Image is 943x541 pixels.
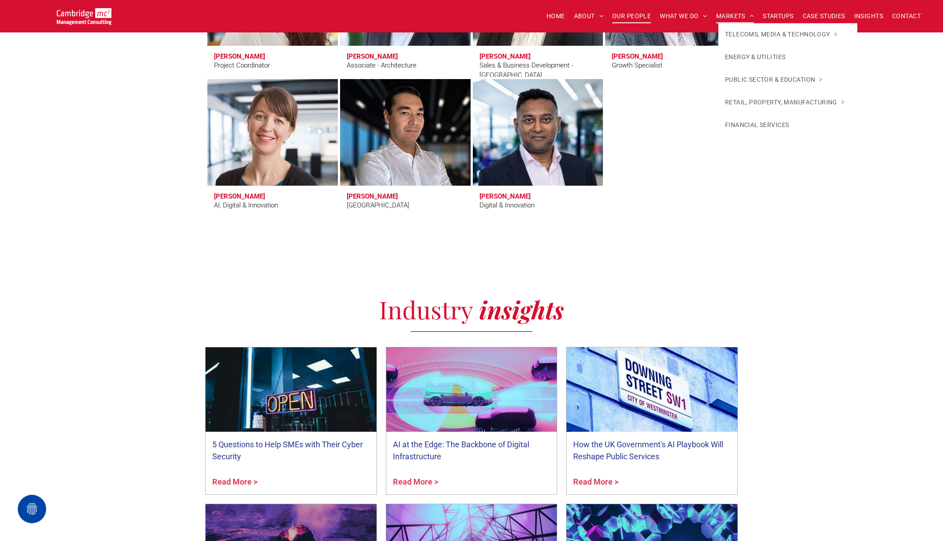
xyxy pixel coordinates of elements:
a: Read More > [573,476,731,488]
a: Dr Zoë Webster | AI, Digital & Innovation | Cambridge Management Consulting [207,79,338,186]
h3: [PERSON_NAME] [612,52,663,60]
a: A close-up of the Downing St sign [567,347,737,432]
h3: [PERSON_NAME] [479,52,531,60]
a: Your Business Transformed | Cambridge Management Consulting [57,9,111,19]
a: AI at the Edge: The Backbone of Digital Infrastructure [393,438,551,462]
a: WHAT WE DO [655,9,712,23]
span: PUBLIC SECTOR & EDUCATION [725,75,822,84]
a: MARKETS [712,9,758,23]
a: 5 Questions to Help SMEs with Their Cyber Security [212,438,370,462]
div: Associate - Architecture [347,60,416,71]
span: FINANCIAL SERVICES [725,120,789,130]
div: Project Coordinator [214,60,270,71]
a: Gustavo Zucchi | Latin America | Cambridge Management Consulting [340,79,471,186]
a: How the UK Government's AI Playbook Will Reshape Public Services [573,438,731,462]
a: INSIGHTS [850,9,888,23]
a: Read More > [393,476,551,488]
a: Neon 'Open' sign in business window [206,347,376,432]
a: CONTACT [888,9,925,23]
h3: [PERSON_NAME] [347,52,398,60]
a: ABOUT [570,9,608,23]
img: Go to Homepage [57,8,111,25]
a: ENERGY & UTILITIES [718,46,857,68]
h3: [PERSON_NAME] [214,52,265,60]
a: PUBLIC SECTOR & EDUCATION [718,68,857,91]
a: Rachi Weerasinghe | Digital & Innovation | Cambridge Management Consulting [473,79,603,186]
div: AI, Digital & Innovation [214,200,278,211]
div: Digital & Innovation [479,200,535,211]
div: Sales & Business Development - [GEOGRAPHIC_DATA] [479,60,597,80]
a: HOME [542,9,570,23]
a: Read More > [212,476,370,488]
h3: [PERSON_NAME] [214,192,265,200]
span: ENERGY & UTILITIES [725,52,786,62]
a: CASE STUDIES [798,9,850,23]
h3: [PERSON_NAME] [479,192,531,200]
div: [GEOGRAPHIC_DATA] [347,200,409,211]
a: RETAIL, PROPERTY, MANUFACTURING [718,91,857,114]
div: Growth Specialist [612,60,662,71]
a: STARTUPS [758,9,798,23]
span: Industry [379,293,473,326]
span: insights [479,293,564,326]
span: RETAIL, PROPERTY, MANUFACTURING [725,98,844,107]
a: FINANCIAL SERVICES [718,114,857,136]
h3: [PERSON_NAME] [347,192,398,200]
a: Illustration of EV sensor fields [386,347,557,432]
a: TELECOMS, MEDIA & TECHNOLOGY [718,23,857,46]
span: MARKETS [716,9,754,23]
span: TELECOMS, MEDIA & TECHNOLOGY [725,30,837,39]
a: OUR PEOPLE [608,9,655,23]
